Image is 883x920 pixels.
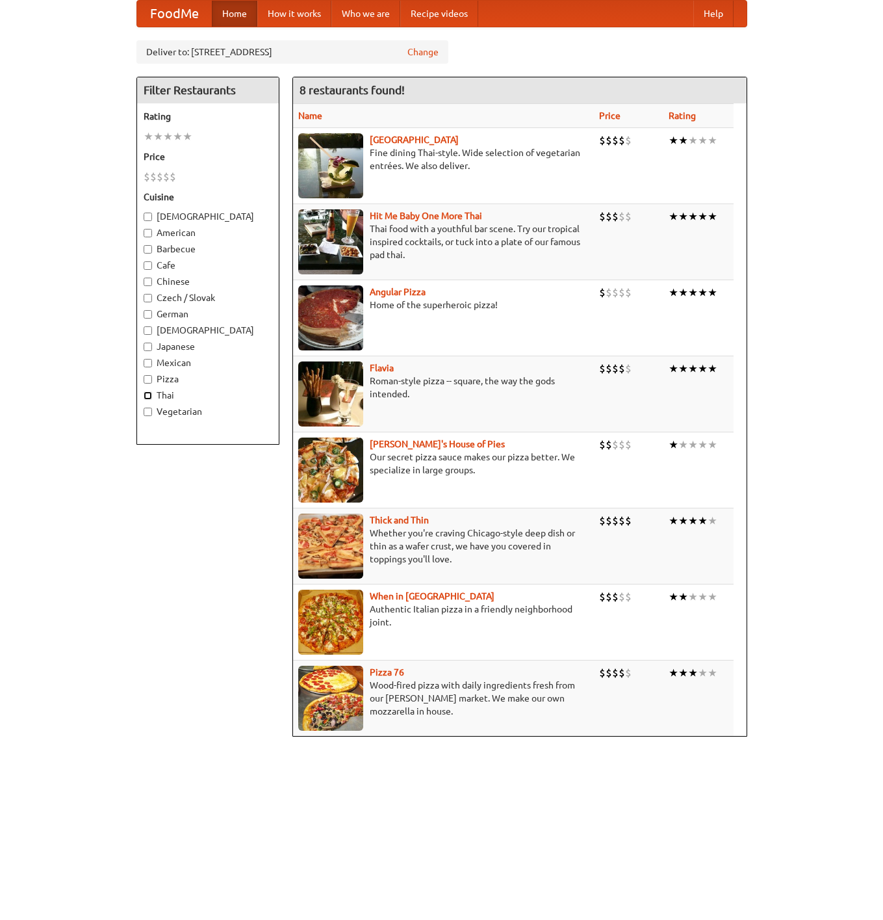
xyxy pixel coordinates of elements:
[137,77,279,103] h4: Filter Restaurants
[599,438,606,452] li: $
[625,666,632,680] li: $
[678,209,688,224] li: ★
[144,373,272,386] label: Pizza
[298,527,589,566] p: Whether you're craving Chicago-style deep dish or thin as a wafer crust, we have you covered in t...
[144,259,272,272] label: Cafe
[144,170,150,184] li: $
[298,133,363,198] img: satay.jpg
[599,209,606,224] li: $
[625,133,632,148] li: $
[370,515,429,525] a: Thick and Thin
[144,405,272,418] label: Vegetarian
[669,361,678,376] li: ★
[698,438,708,452] li: ★
[144,391,152,400] input: Thai
[625,514,632,528] li: $
[688,361,698,376] li: ★
[619,361,625,376] li: $
[370,135,459,145] a: [GEOGRAPHIC_DATA]
[144,245,152,254] input: Barbecue
[606,438,612,452] li: $
[144,294,152,302] input: Czech / Slovak
[144,226,272,239] label: American
[669,590,678,604] li: ★
[612,285,619,300] li: $
[678,666,688,680] li: ★
[606,590,612,604] li: $
[669,209,678,224] li: ★
[669,285,678,300] li: ★
[678,590,688,604] li: ★
[144,243,272,256] label: Barbecue
[619,285,625,300] li: $
[612,133,619,148] li: $
[144,150,272,163] h5: Price
[298,679,589,718] p: Wood-fired pizza with daily ingredients fresh from our [PERSON_NAME] market. We make our own mozz...
[407,46,439,59] a: Change
[708,285,717,300] li: ★
[612,590,619,604] li: $
[619,514,625,528] li: $
[144,356,272,369] label: Mexican
[136,40,448,64] div: Deliver to: [STREET_ADDRESS]
[688,209,698,224] li: ★
[678,438,688,452] li: ★
[708,438,717,452] li: ★
[163,170,170,184] li: $
[698,133,708,148] li: ★
[669,133,678,148] li: ★
[612,438,619,452] li: $
[400,1,478,27] a: Recipe videos
[298,590,363,655] img: wheninrome.jpg
[144,261,152,270] input: Cafe
[370,667,404,677] a: Pizza 76
[298,603,589,629] p: Authentic Italian pizza in a friendly neighborhood joint.
[157,170,163,184] li: $
[144,389,272,402] label: Thai
[298,451,589,477] p: Our secret pizza sauce makes our pizza better. We specialize in large groups.
[144,213,152,221] input: [DEMOGRAPHIC_DATA]
[163,129,173,144] li: ★
[370,211,482,221] b: Hit Me Baby One More Thai
[688,666,698,680] li: ★
[153,129,163,144] li: ★
[300,84,405,96] ng-pluralize: 8 restaurants found!
[693,1,734,27] a: Help
[298,146,589,172] p: Fine dining Thai-style. Wide selection of vegetarian entrées. We also deliver.
[599,361,606,376] li: $
[144,340,272,353] label: Japanese
[370,439,505,449] a: [PERSON_NAME]'s House of Pies
[698,590,708,604] li: ★
[298,438,363,503] img: luigis.jpg
[599,285,606,300] li: $
[170,170,176,184] li: $
[678,514,688,528] li: ★
[688,133,698,148] li: ★
[619,133,625,148] li: $
[619,666,625,680] li: $
[708,666,717,680] li: ★
[298,209,363,274] img: babythai.jpg
[669,514,678,528] li: ★
[698,361,708,376] li: ★
[612,514,619,528] li: $
[144,375,152,384] input: Pizza
[606,209,612,224] li: $
[370,287,426,297] b: Angular Pizza
[144,324,272,337] label: [DEMOGRAPHIC_DATA]
[137,1,212,27] a: FoodMe
[619,590,625,604] li: $
[698,285,708,300] li: ★
[708,133,717,148] li: ★
[298,375,589,401] p: Roman-style pizza -- square, the way the gods intended.
[599,514,606,528] li: $
[144,291,272,304] label: Czech / Slovak
[144,210,272,223] label: [DEMOGRAPHIC_DATA]
[606,361,612,376] li: $
[144,278,152,286] input: Chinese
[599,590,606,604] li: $
[370,363,394,373] b: Flavia
[144,308,272,321] label: German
